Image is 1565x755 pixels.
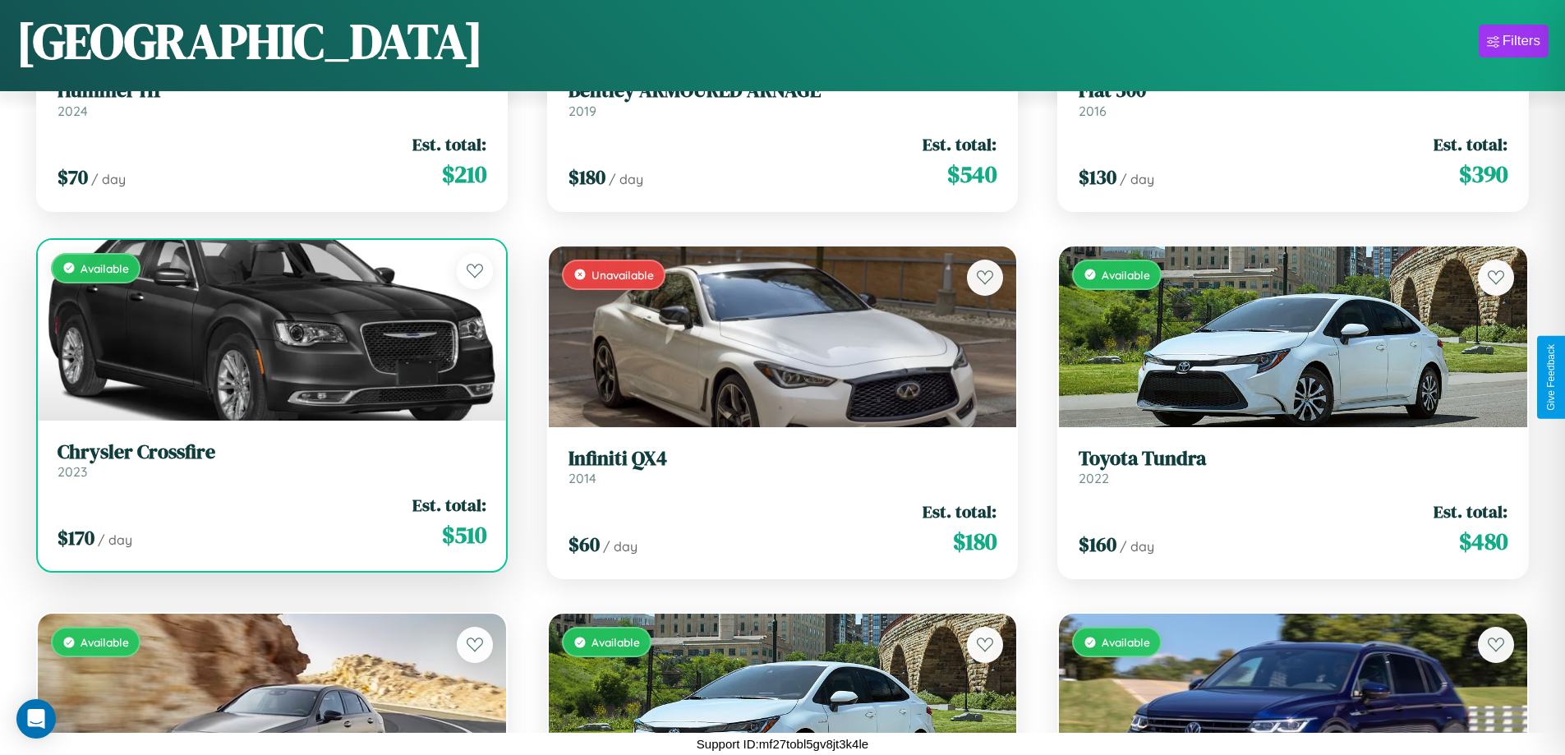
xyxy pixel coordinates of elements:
a: Fiat 5002016 [1079,79,1507,119]
h3: Chrysler Crossfire [58,440,486,464]
span: $ 130 [1079,163,1116,191]
span: $ 480 [1459,525,1507,558]
span: / day [1120,171,1154,187]
span: 2014 [568,470,596,486]
button: Filters [1479,25,1549,58]
span: $ 540 [947,158,997,191]
span: / day [1120,538,1154,555]
span: $ 60 [568,531,600,558]
span: $ 170 [58,524,94,551]
h1: [GEOGRAPHIC_DATA] [16,7,483,75]
h3: Hummer H1 [58,79,486,103]
a: Bentley ARMOURED ARNAGE2019 [568,79,997,119]
span: 2024 [58,103,88,119]
span: Est. total: [412,132,486,156]
span: Est. total: [1434,132,1507,156]
span: $ 390 [1459,158,1507,191]
h3: Toyota Tundra [1079,447,1507,471]
span: Est. total: [1434,499,1507,523]
a: Chrysler Crossfire2023 [58,440,486,481]
span: $ 510 [442,518,486,551]
span: Est. total: [923,132,997,156]
p: Support ID: mf27tobl5gv8jt3k4le [697,733,868,755]
h3: Fiat 500 [1079,79,1507,103]
span: 2023 [58,463,87,480]
span: $ 160 [1079,531,1116,558]
span: Unavailable [591,268,654,282]
span: Available [81,261,129,275]
span: Available [1102,635,1150,649]
span: / day [603,538,638,555]
span: $ 70 [58,163,88,191]
span: 2022 [1079,470,1109,486]
div: Filters [1503,33,1540,49]
span: / day [98,532,132,548]
span: $ 180 [953,525,997,558]
h3: Infiniti QX4 [568,447,997,471]
span: Est. total: [923,499,997,523]
span: $ 210 [442,158,486,191]
a: Toyota Tundra2022 [1079,447,1507,487]
span: 2016 [1079,103,1107,119]
span: Available [81,635,129,649]
a: Infiniti QX42014 [568,447,997,487]
span: / day [91,171,126,187]
h3: Bentley ARMOURED ARNAGE [568,79,997,103]
span: Est. total: [412,493,486,517]
a: Hummer H12024 [58,79,486,119]
span: $ 180 [568,163,605,191]
span: / day [609,171,643,187]
span: Available [1102,268,1150,282]
div: Give Feedback [1545,344,1557,411]
div: Open Intercom Messenger [16,699,56,739]
span: 2019 [568,103,596,119]
span: Available [591,635,640,649]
